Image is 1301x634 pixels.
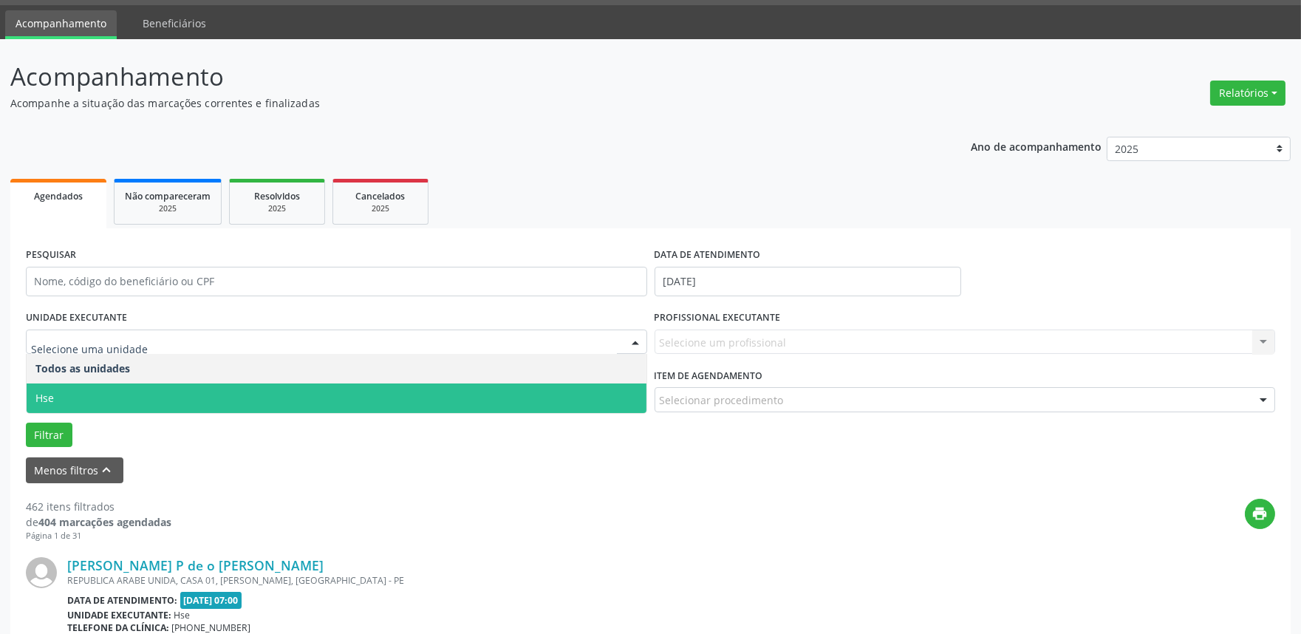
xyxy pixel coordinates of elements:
span: [DATE] 07:00 [180,592,242,609]
b: Data de atendimento: [67,594,177,607]
span: Hse [174,609,191,621]
a: [PERSON_NAME] P de o [PERSON_NAME] [67,557,324,573]
p: Ano de acompanhamento [971,137,1102,155]
span: Não compareceram [125,190,211,202]
span: Cancelados [356,190,406,202]
span: Todos as unidades [35,361,130,375]
button: Filtrar [26,423,72,448]
span: Selecionar procedimento [660,392,784,408]
input: Selecione um intervalo [655,267,961,296]
label: UNIDADE EXECUTANTE [26,307,127,330]
b: Unidade executante: [67,609,171,621]
i: keyboard_arrow_up [99,462,115,478]
i: print [1252,505,1268,522]
label: Item de agendamento [655,364,763,387]
span: Resolvidos [254,190,300,202]
label: DATA DE ATENDIMENTO [655,244,761,267]
span: Hse [35,391,54,405]
b: Telefone da clínica: [67,621,169,634]
p: Acompanhe a situação das marcações correntes e finalizadas [10,95,906,111]
div: de [26,514,171,530]
input: Nome, código do beneficiário ou CPF [26,267,647,296]
div: 462 itens filtrados [26,499,171,514]
a: Beneficiários [132,10,216,36]
div: Página 1 de 31 [26,530,171,542]
span: [PHONE_NUMBER] [172,621,251,634]
div: 2025 [125,203,211,214]
button: Relatórios [1210,81,1285,106]
div: 2025 [240,203,314,214]
button: print [1245,499,1275,529]
strong: 404 marcações agendadas [38,515,171,529]
p: Acompanhamento [10,58,906,95]
img: img [26,557,57,588]
div: 2025 [344,203,417,214]
label: PESQUISAR [26,244,76,267]
span: Agendados [34,190,83,202]
button: Menos filtroskeyboard_arrow_up [26,457,123,483]
input: Selecione uma unidade [31,335,617,364]
label: PROFISSIONAL EXECUTANTE [655,307,781,330]
div: REPUBLICA ARABE UNIDA, CASA 01, [PERSON_NAME], [GEOGRAPHIC_DATA] - PE [67,574,1054,587]
a: Acompanhamento [5,10,117,39]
